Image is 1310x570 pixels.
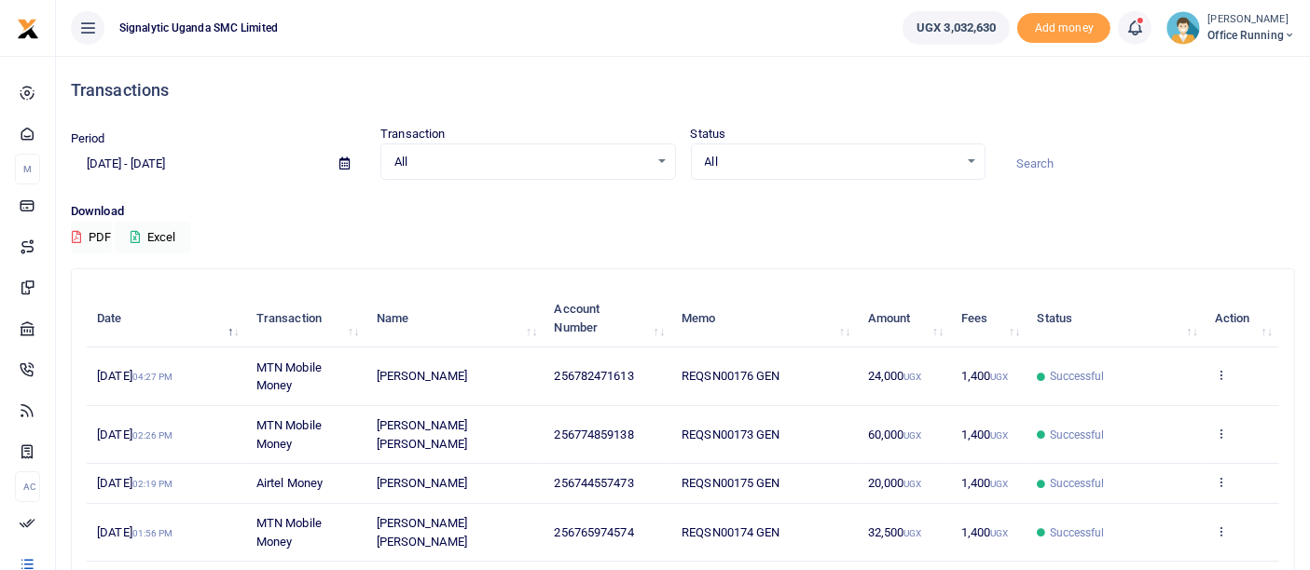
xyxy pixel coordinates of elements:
a: Add money [1017,20,1110,34]
button: Excel [115,222,191,253]
small: 02:19 PM [132,479,173,489]
span: REQSN00173 GEN [682,427,779,441]
small: UGX [990,479,1008,489]
span: REQSN00174 GEN [682,525,779,539]
span: 1,400 [961,369,1009,383]
span: 1,400 [961,476,1009,490]
span: Signalytic Uganda SMC Limited [112,20,285,36]
span: 1,400 [961,427,1009,441]
small: 04:27 PM [132,372,173,382]
span: MTN Mobile Money [256,516,322,549]
span: [DATE] [97,369,172,383]
label: Status [691,125,726,143]
span: Successful [1050,475,1105,492]
span: 256744557473 [555,476,634,490]
span: [DATE] [97,476,172,490]
th: Memo: activate to sort column ascending [671,290,857,347]
small: [PERSON_NAME] [1207,12,1295,28]
p: Download [71,202,1295,222]
label: Period [71,129,105,148]
small: 02:26 PM [132,430,173,441]
span: Successful [1050,427,1105,443]
small: UGX [990,528,1008,538]
img: profile-user [1166,11,1200,45]
span: [DATE] [97,427,172,441]
small: UGX [903,430,921,441]
th: Fees: activate to sort column ascending [950,290,1027,347]
span: All [394,153,648,171]
span: 256774859138 [555,427,634,441]
li: Toup your wallet [1017,13,1110,44]
button: PDF [71,222,112,253]
input: select period [71,148,324,180]
th: Name: activate to sort column ascending [365,290,544,347]
small: UGX [903,372,921,382]
span: [DATE] [97,525,172,539]
span: Office Running [1207,27,1295,44]
span: 1,400 [961,525,1009,539]
small: UGX [990,372,1008,382]
th: Account Number: activate to sort column ascending [544,290,671,347]
li: Ac [15,471,40,502]
a: logo-small logo-large logo-large [17,20,39,34]
span: REQSN00176 GEN [682,369,779,383]
img: logo-small [17,18,39,40]
small: UGX [903,479,921,489]
span: MTN Mobile Money [256,360,322,393]
input: Search [1000,148,1295,180]
li: Wallet ballance [895,11,1017,45]
span: 24,000 [868,369,922,383]
label: Transaction [380,125,445,143]
span: [PERSON_NAME] [PERSON_NAME] [377,516,467,549]
small: UGX [990,430,1008,441]
span: 60,000 [868,427,922,441]
span: [PERSON_NAME] [377,369,467,383]
span: 32,500 [868,525,922,539]
span: REQSN00175 GEN [682,476,779,490]
small: UGX [903,528,921,538]
span: Successful [1050,368,1105,385]
h4: Transactions [71,80,1295,101]
li: M [15,154,40,184]
span: Airtel Money [256,476,323,490]
span: [PERSON_NAME] [PERSON_NAME] [377,418,467,451]
th: Amount: activate to sort column ascending [858,290,951,347]
th: Date: activate to sort column descending [87,290,246,347]
th: Transaction: activate to sort column ascending [246,290,366,347]
th: Action: activate to sort column ascending [1205,290,1279,347]
small: 01:56 PM [132,528,173,538]
span: MTN Mobile Money [256,418,322,451]
a: profile-user [PERSON_NAME] Office Running [1166,11,1295,45]
span: Successful [1050,524,1105,541]
span: 256782471613 [555,369,634,383]
span: Add money [1017,13,1110,44]
span: All [705,153,958,171]
span: 20,000 [868,476,922,490]
a: UGX 3,032,630 [903,11,1010,45]
span: [PERSON_NAME] [377,476,467,490]
th: Status: activate to sort column ascending [1027,290,1205,347]
span: UGX 3,032,630 [917,19,996,37]
span: 256765974574 [555,525,634,539]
